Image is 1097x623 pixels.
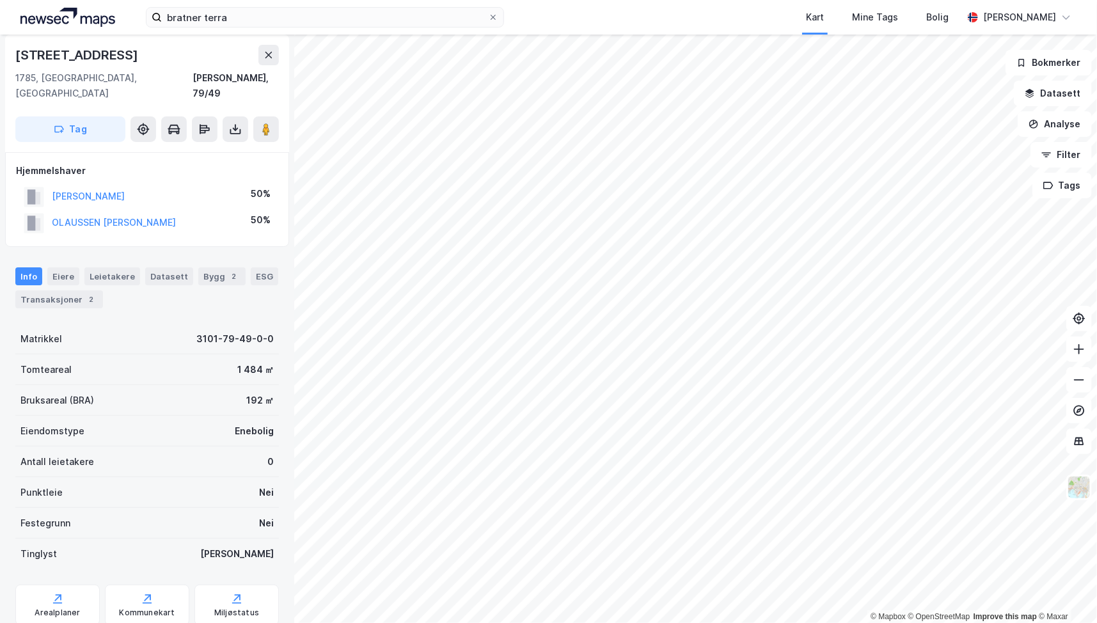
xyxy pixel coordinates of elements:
div: Hjemmelshaver [16,163,278,178]
div: Eiere [47,267,79,285]
div: Festegrunn [20,516,70,531]
input: Søk på adresse, matrikkel, gårdeiere, leietakere eller personer [162,8,488,27]
div: 1785, [GEOGRAPHIC_DATA], [GEOGRAPHIC_DATA] [15,70,193,101]
div: Bruksareal (BRA) [20,393,94,408]
div: 50% [251,212,271,228]
a: Improve this map [974,612,1037,621]
div: 50% [251,186,271,201]
div: Info [15,267,42,285]
div: [PERSON_NAME] [983,10,1056,25]
button: Analyse [1018,111,1092,137]
button: Tag [15,116,125,142]
img: logo.a4113a55bc3d86da70a041830d287a7e.svg [20,8,115,27]
div: Antall leietakere [20,454,94,469]
div: Bolig [926,10,949,25]
a: Mapbox [871,612,906,621]
div: Nei [259,516,274,531]
button: Datasett [1014,81,1092,106]
div: Mine Tags [852,10,898,25]
div: Transaksjoner [15,290,103,308]
iframe: Chat Widget [1033,562,1097,623]
div: Tinglyst [20,546,57,562]
button: Bokmerker [1006,50,1092,75]
div: Enebolig [235,423,274,439]
div: 2 [228,270,241,283]
div: Tomteareal [20,362,72,377]
div: Datasett [145,267,193,285]
div: 3101-79-49-0-0 [196,331,274,347]
div: [STREET_ADDRESS] [15,45,141,65]
div: Kommunekart [119,608,175,618]
div: Nei [259,485,274,500]
div: 192 ㎡ [246,393,274,408]
a: OpenStreetMap [908,612,970,621]
div: Eiendomstype [20,423,84,439]
img: Z [1067,475,1091,500]
div: Bygg [198,267,246,285]
div: 1 484 ㎡ [237,362,274,377]
div: Arealplaner [35,608,80,618]
div: 0 [267,454,274,469]
div: ESG [251,267,278,285]
div: [PERSON_NAME] [200,546,274,562]
div: Kontrollprogram for chat [1033,562,1097,623]
div: [PERSON_NAME], 79/49 [193,70,279,101]
div: Kart [806,10,824,25]
div: Punktleie [20,485,63,500]
div: 2 [85,293,98,306]
div: Leietakere [84,267,140,285]
div: Miljøstatus [214,608,259,618]
button: Filter [1030,142,1092,168]
button: Tags [1032,173,1092,198]
div: Matrikkel [20,331,62,347]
